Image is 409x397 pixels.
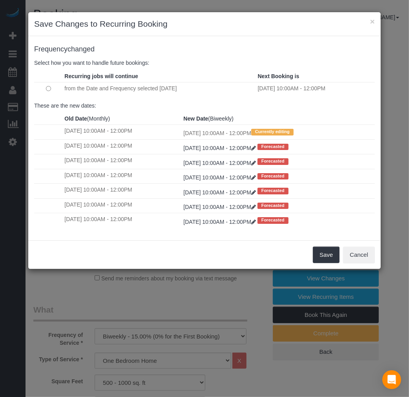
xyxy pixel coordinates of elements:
strong: Old Date [64,115,87,122]
a: [DATE] 10:00AM - 12:00PM [183,189,257,196]
button: Save [313,247,340,263]
a: [DATE] 10:00AM - 12:00PM [183,145,257,151]
td: [DATE] 10:00AM - 12:00PM [62,198,181,213]
td: [DATE] 10:00AM - 12:00PM [62,154,181,169]
div: Open Intercom Messenger [382,370,401,389]
td: [DATE] 10:00AM - 12:00PM [181,125,375,139]
span: Forecasted [257,173,288,179]
td: [DATE] 10:00AM - 12:00PM [62,139,181,154]
strong: New Date [183,115,208,122]
button: Cancel [343,247,375,263]
span: Frequency [34,45,68,53]
a: [DATE] 10:00AM - 12:00PM [183,219,257,225]
td: [DATE] 10:00AM - 12:00PM [256,82,375,95]
td: [DATE] 10:00AM - 12:00PM [62,184,181,198]
span: Forecasted [257,158,288,165]
span: Forecasted [257,188,288,194]
a: [DATE] 10:00AM - 12:00PM [183,204,257,210]
a: [DATE] 10:00AM - 12:00PM [183,174,257,181]
h3: Save Changes to Recurring Booking [34,18,375,30]
strong: Next Booking is [258,73,299,79]
p: These are the new dates: [34,102,375,110]
strong: Recurring jobs will continue [64,73,138,79]
button: × [370,17,375,26]
td: [DATE] 10:00AM - 12:00PM [62,169,181,183]
h4: changed [34,46,375,53]
span: Forecasted [257,217,288,223]
td: from the Date and Frequency selected [DATE] [62,82,256,95]
span: Currently editing [251,129,294,135]
a: [DATE] 10:00AM - 12:00PM [183,160,257,166]
span: Forecasted [257,144,288,150]
th: (Biweekly) [181,113,375,125]
th: (Monthly) [62,113,181,125]
span: Forecasted [257,203,288,209]
td: [DATE] 10:00AM - 12:00PM [62,125,181,139]
p: Select how you want to handle future bookings: [34,59,375,67]
td: [DATE] 10:00AM - 12:00PM [62,213,181,228]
